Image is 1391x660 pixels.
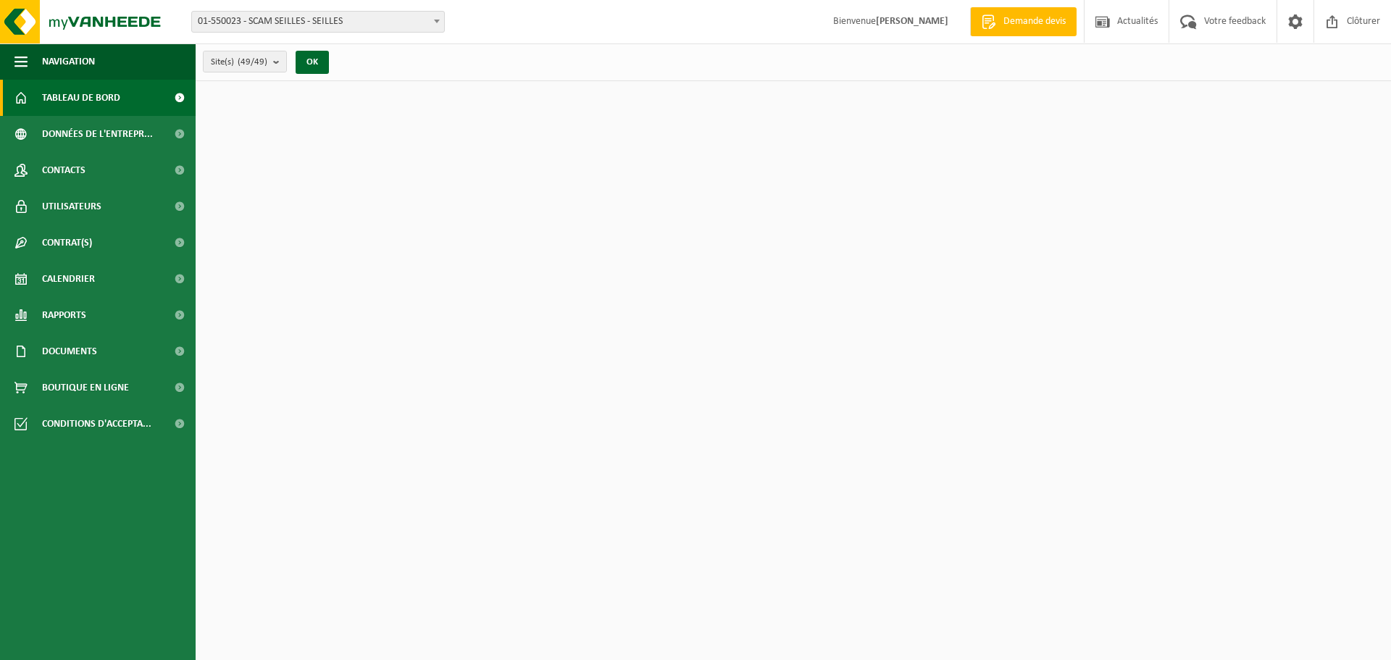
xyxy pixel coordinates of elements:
[42,261,95,297] span: Calendrier
[42,297,86,333] span: Rapports
[876,16,948,27] strong: [PERSON_NAME]
[42,225,92,261] span: Contrat(s)
[192,12,444,32] span: 01-550023 - SCAM SEILLES - SEILLES
[970,7,1077,36] a: Demande devis
[42,333,97,369] span: Documents
[191,11,445,33] span: 01-550023 - SCAM SEILLES - SEILLES
[296,51,329,74] button: OK
[1000,14,1069,29] span: Demande devis
[42,406,151,442] span: Conditions d'accepta...
[42,152,85,188] span: Contacts
[42,188,101,225] span: Utilisateurs
[42,116,153,152] span: Données de l'entrepr...
[42,43,95,80] span: Navigation
[238,57,267,67] count: (49/49)
[211,51,267,73] span: Site(s)
[42,80,120,116] span: Tableau de bord
[42,369,129,406] span: Boutique en ligne
[203,51,287,72] button: Site(s)(49/49)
